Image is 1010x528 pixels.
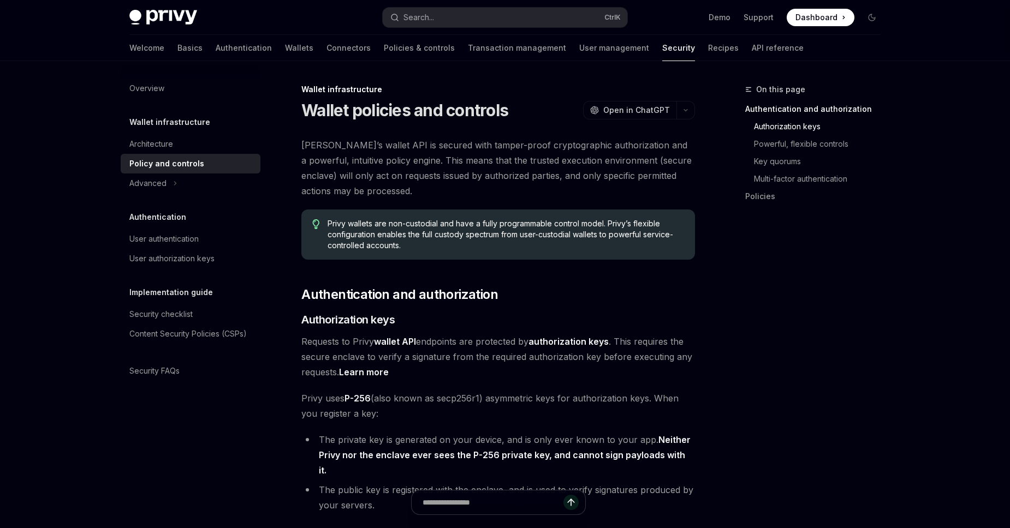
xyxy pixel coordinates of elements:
button: Toggle Advanced section [121,173,260,193]
a: Connectors [326,35,371,61]
div: Wallet infrastructure [301,84,695,95]
div: Security checklist [129,308,193,321]
a: P-256 [344,393,371,404]
span: [PERSON_NAME]’s wallet API is secured with tamper-proof cryptographic authorization and a powerfu... [301,137,695,199]
div: Overview [129,82,164,95]
div: Advanced [129,177,167,190]
span: Privy uses (also known as secp256r1) asymmetric keys for authorization keys. When you register a ... [301,391,695,421]
a: Architecture [121,134,260,154]
span: Authentication and authorization [301,286,498,303]
img: dark logo [129,10,197,25]
div: User authorization keys [129,252,215,265]
span: On this page [756,83,805,96]
a: Key quorums [745,153,889,170]
strong: authorization keys [528,336,609,347]
a: Transaction management [468,35,566,61]
a: Support [744,12,774,23]
div: User authentication [129,232,199,245]
a: Content Security Policies (CSPs) [121,324,260,344]
div: Security FAQs [129,364,180,377]
div: Architecture [129,137,173,151]
div: Content Security Policies (CSPs) [129,327,247,340]
a: Security [662,35,695,61]
span: Dashboard [795,12,837,23]
a: Policy and controls [121,154,260,173]
div: Policy and controls [129,157,204,170]
button: Open search [383,8,627,27]
a: Security FAQs [121,361,260,381]
button: Send message [563,495,579,510]
span: Ctrl K [604,13,621,22]
a: wallet API [374,336,416,347]
a: Powerful, flexible controls [745,135,889,153]
button: Open in ChatGPT [583,101,676,119]
a: Policies [745,188,889,205]
h1: Wallet policies and controls [301,100,508,120]
button: Toggle dark mode [863,9,881,26]
a: User authentication [121,229,260,249]
a: Overview [121,79,260,98]
a: User management [579,35,649,61]
span: Privy wallets are non-custodial and have a fully programmable control model. Privy’s flexible con... [328,218,684,251]
span: Open in ChatGPT [603,105,670,116]
a: Authorization keys [745,118,889,135]
a: Policies & controls [384,35,455,61]
span: Authorization keys [301,312,395,327]
h5: Implementation guide [129,286,213,299]
h5: Authentication [129,211,186,224]
a: User authorization keys [121,249,260,268]
a: Welcome [129,35,164,61]
a: Security checklist [121,304,260,324]
div: Search... [403,11,434,24]
a: Recipes [708,35,739,61]
a: Authentication and authorization [745,100,889,118]
svg: Tip [312,219,320,229]
input: Ask a question... [423,490,563,514]
li: The public key is registered with the enclave, and is used to verify signatures produced by your ... [301,482,695,513]
a: Multi-factor authentication [745,170,889,188]
a: Dashboard [787,9,854,26]
strong: Neither Privy nor the enclave ever sees the P-256 private key, and cannot sign payloads with it. [319,434,691,476]
a: Learn more [339,367,389,378]
a: Basics [177,35,203,61]
a: Demo [709,12,730,23]
li: The private key is generated on your device, and is only ever known to your app. [301,432,695,478]
a: Authentication [216,35,272,61]
span: Requests to Privy endpoints are protected by . This requires the secure enclave to verify a signa... [301,334,695,380]
a: Wallets [285,35,313,61]
h5: Wallet infrastructure [129,116,210,129]
a: API reference [752,35,804,61]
